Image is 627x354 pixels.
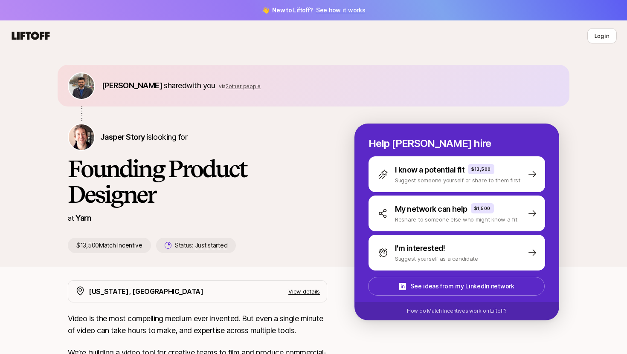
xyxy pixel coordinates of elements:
p: [US_STATE], [GEOGRAPHIC_DATA] [89,286,203,297]
h1: Founding Product Designer [68,156,327,207]
span: with you [186,81,215,90]
p: See ideas from my LinkedIn network [410,281,514,291]
p: $13,500 [471,166,491,173]
p: Suggest yourself as a candidate [395,254,478,263]
p: Help [PERSON_NAME] hire [369,138,545,150]
span: Jasper Story [100,132,145,141]
p: $13,500 Match Incentive [68,238,151,253]
p: I'm interested! [395,242,445,254]
p: shared [102,80,261,92]
p: Status: [175,240,227,250]
span: 2 other people [226,83,261,89]
span: [PERSON_NAME] [102,81,162,90]
a: Yarn [75,213,91,222]
p: My network can help [395,203,467,215]
a: See how it works [316,6,366,14]
img: Jasper Story [69,124,94,150]
button: See ideas from my LinkedIn network [368,277,545,296]
p: I know a potential fit [395,164,464,176]
p: Suggest someone yourself or share to them first [395,176,520,184]
p: $1,500 [474,205,491,212]
span: via [219,83,226,89]
p: Video is the most compelling medium ever invented. But even a single minute of video can take hou... [68,313,327,337]
p: is looking for [100,131,187,143]
p: at [68,213,74,224]
p: Reshare to someone else who might know a fit [395,215,517,224]
img: bd4da4d7_5cf5_45b3_8595_1454a3ab2b2e.jpg [69,73,94,99]
p: How do Match Incentives work on Liftoff? [407,307,507,315]
p: View details [288,287,320,296]
span: Just started [195,242,228,249]
span: 👋 New to Liftoff? [262,5,366,15]
button: Log in [587,28,617,43]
